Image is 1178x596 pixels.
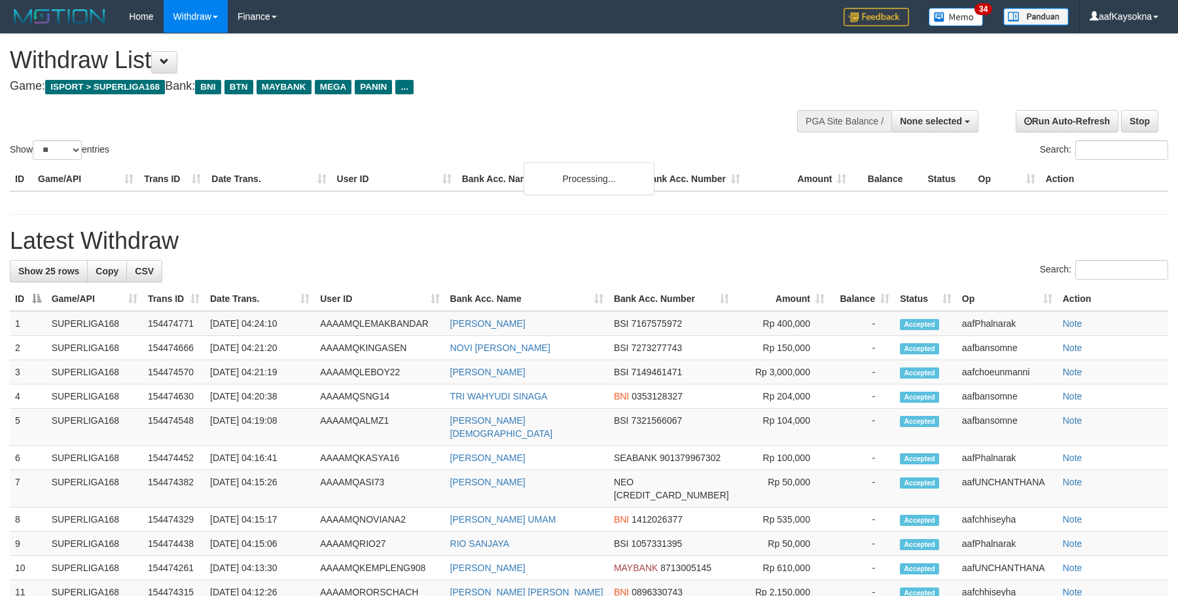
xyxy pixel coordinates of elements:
td: aafbansomne [957,336,1058,360]
th: Game/API [33,167,139,191]
td: 154474570 [143,360,205,384]
a: CSV [126,260,162,282]
td: SUPERLIGA168 [46,508,143,532]
td: - [830,470,895,508]
h1: Withdraw List [10,47,772,73]
td: SUPERLIGA168 [46,311,143,336]
span: ISPORT > SUPERLIGA168 [45,80,165,94]
a: [PERSON_NAME] [450,477,526,487]
span: Accepted [900,563,939,574]
span: Accepted [900,392,939,403]
span: SEABANK [614,453,657,463]
a: Show 25 rows [10,260,88,282]
td: [DATE] 04:15:06 [205,532,315,556]
td: 154474382 [143,470,205,508]
td: SUPERLIGA168 [46,384,143,409]
span: MAYBANK [614,563,658,573]
td: AAAAMQKINGASEN [315,336,444,360]
td: Rp 3,000,000 [734,360,830,384]
td: - [830,508,895,532]
td: 3 [10,360,46,384]
th: User ID [332,167,457,191]
td: Rp 104,000 [734,409,830,446]
span: MEGA [315,80,352,94]
a: TRI WAHYUDI SINAGA [450,391,548,401]
a: Note [1063,391,1082,401]
td: 8 [10,508,46,532]
th: Status [922,167,973,191]
a: Note [1063,318,1082,329]
td: - [830,446,895,470]
img: Feedback.jpg [844,8,909,26]
img: panduan.png [1003,8,1069,26]
td: Rp 50,000 [734,532,830,556]
td: AAAAMQLEBOY22 [315,360,444,384]
th: Op [973,167,1041,191]
span: Accepted [900,367,939,379]
span: Accepted [900,515,939,526]
td: 154474329 [143,508,205,532]
td: 4 [10,384,46,409]
span: BNI [195,80,221,94]
span: 34 [974,3,992,15]
span: BSI [614,538,629,549]
span: Accepted [900,539,939,550]
th: Date Trans.: activate to sort column ascending [205,287,315,311]
th: Op: activate to sort column ascending [957,287,1058,311]
span: Copy 7321566067 to clipboard [631,415,682,426]
span: CSV [135,266,154,276]
td: Rp 204,000 [734,384,830,409]
label: Search: [1040,260,1168,280]
span: BSI [614,318,629,329]
a: Note [1063,453,1082,463]
td: 10 [10,556,46,580]
h4: Game: Bank: [10,80,772,93]
td: Rp 50,000 [734,470,830,508]
td: Rp 610,000 [734,556,830,580]
td: 154474771 [143,311,205,336]
th: Action [1058,287,1168,311]
td: aafchoeunmanni [957,360,1058,384]
a: [PERSON_NAME] [450,367,526,377]
th: User ID: activate to sort column ascending [315,287,444,311]
span: Accepted [900,343,939,354]
a: Note [1063,367,1082,377]
td: [DATE] 04:20:38 [205,384,315,409]
a: Note [1063,343,1082,353]
input: Search: [1075,140,1168,160]
td: SUPERLIGA168 [46,446,143,470]
td: aafUNCHANTHANA [957,470,1058,508]
div: PGA Site Balance / [797,110,891,132]
span: BTN [224,80,253,94]
a: [PERSON_NAME] UMAM [450,514,556,525]
td: Rp 150,000 [734,336,830,360]
td: - [830,556,895,580]
td: AAAAMQKASYA16 [315,446,444,470]
td: [DATE] 04:13:30 [205,556,315,580]
th: Trans ID: activate to sort column ascending [143,287,205,311]
button: None selected [891,110,978,132]
td: Rp 100,000 [734,446,830,470]
a: [PERSON_NAME][DEMOGRAPHIC_DATA] [450,415,553,439]
span: Copy 0353128327 to clipboard [632,391,683,401]
th: Game/API: activate to sort column ascending [46,287,143,311]
div: Processing... [524,162,654,195]
td: SUPERLIGA168 [46,470,143,508]
th: Amount: activate to sort column ascending [734,287,830,311]
td: - [830,360,895,384]
img: MOTION_logo.png [10,7,109,26]
td: SUPERLIGA168 [46,336,143,360]
span: ... [395,80,413,94]
td: aafbansomne [957,409,1058,446]
td: aafUNCHANTHANA [957,556,1058,580]
a: Run Auto-Refresh [1016,110,1118,132]
a: RIO SANJAYA [450,538,510,549]
th: ID [10,167,33,191]
span: Show 25 rows [18,266,79,276]
span: BNI [614,391,629,401]
td: aafPhalnarak [957,446,1058,470]
span: BSI [614,367,629,377]
th: Status: activate to sort column ascending [895,287,957,311]
td: 1 [10,311,46,336]
td: AAAAMQKEMPLENG908 [315,556,444,580]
